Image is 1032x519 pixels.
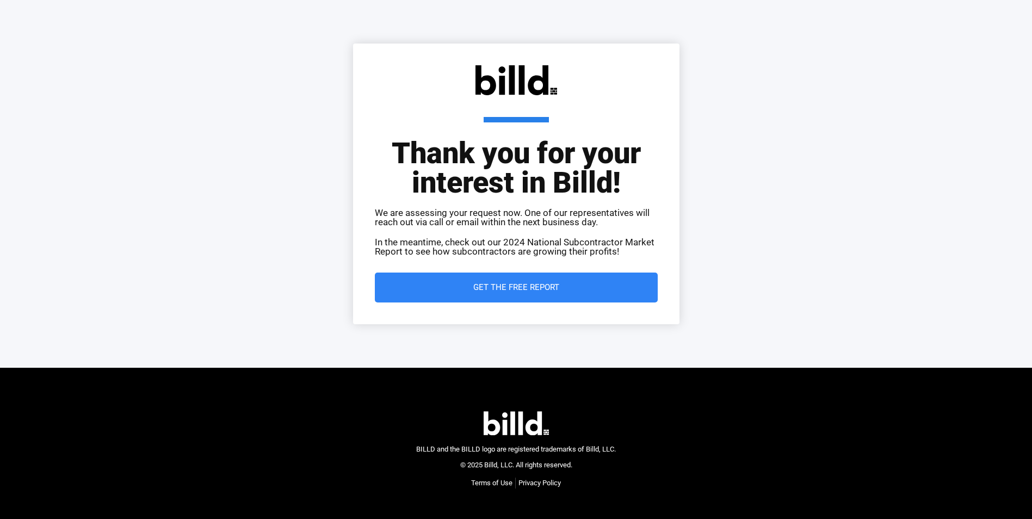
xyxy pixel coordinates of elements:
[375,208,658,227] p: We are assessing your request now. One of our representatives will reach out via call or email wi...
[471,478,512,489] a: Terms of Use
[375,238,658,256] p: In the meantime, check out our 2024 National Subcontractor Market Report to see how subcontractor...
[473,283,559,292] span: Get the Free Report
[375,117,658,197] h1: Thank you for your interest in Billd!
[471,478,561,489] nav: Menu
[518,478,561,489] a: Privacy Policy
[416,445,616,469] span: BILLD and the BILLD logo are registered trademarks of Billd, LLC. © 2025 Billd, LLC. All rights r...
[375,273,658,302] a: Get the Free Report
